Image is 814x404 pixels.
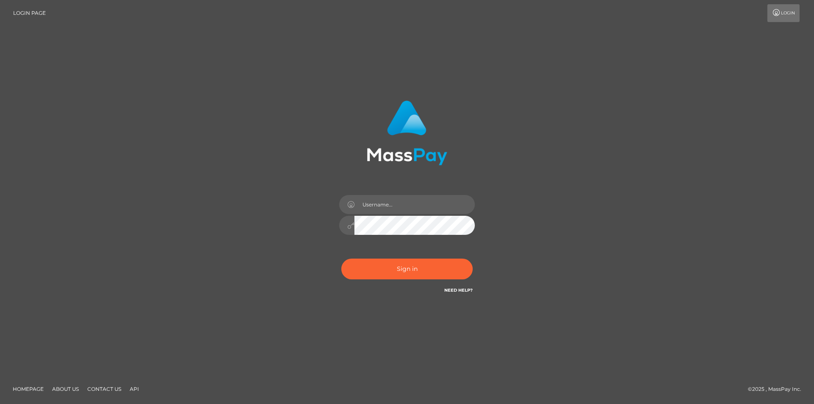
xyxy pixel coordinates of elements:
a: Need Help? [444,287,473,293]
a: About Us [49,382,82,396]
a: Contact Us [84,382,125,396]
a: API [126,382,142,396]
input: Username... [354,195,475,214]
img: MassPay Login [367,100,447,165]
button: Sign in [341,259,473,279]
div: © 2025 , MassPay Inc. [748,384,808,394]
a: Login [767,4,800,22]
a: Homepage [9,382,47,396]
a: Login Page [13,4,46,22]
